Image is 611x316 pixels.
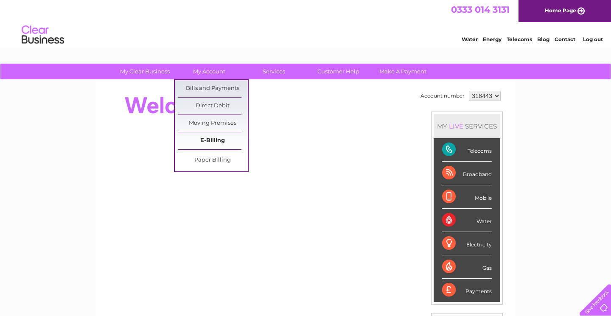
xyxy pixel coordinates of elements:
[368,64,438,79] a: Make A Payment
[178,98,248,115] a: Direct Debit
[178,152,248,169] a: Paper Billing
[447,122,465,130] div: LIVE
[507,36,532,42] a: Telecoms
[451,4,510,15] a: 0333 014 3131
[442,138,492,162] div: Telecoms
[303,64,373,79] a: Customer Help
[434,114,500,138] div: MY SERVICES
[21,22,64,48] img: logo.png
[537,36,549,42] a: Blog
[418,89,467,103] td: Account number
[583,36,603,42] a: Log out
[442,209,492,232] div: Water
[442,255,492,279] div: Gas
[555,36,575,42] a: Contact
[442,279,492,302] div: Payments
[178,132,248,149] a: E-Billing
[174,64,244,79] a: My Account
[442,185,492,209] div: Mobile
[462,36,478,42] a: Water
[110,64,180,79] a: My Clear Business
[106,5,507,41] div: Clear Business is a trading name of Verastar Limited (registered in [GEOGRAPHIC_DATA] No. 3667643...
[178,115,248,132] a: Moving Premises
[178,80,248,97] a: Bills and Payments
[442,162,492,185] div: Broadband
[239,64,309,79] a: Services
[442,232,492,255] div: Electricity
[483,36,502,42] a: Energy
